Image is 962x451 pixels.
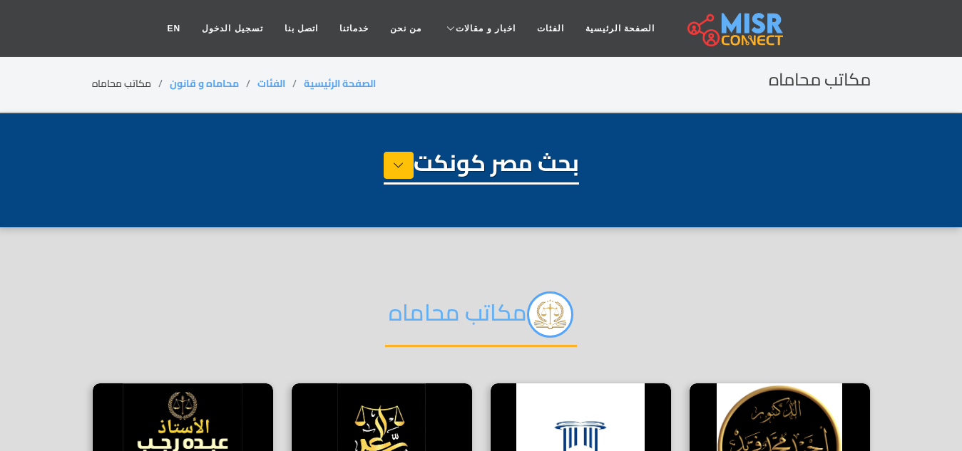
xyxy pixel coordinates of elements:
a: تسجيل الدخول [191,15,273,42]
a: من نحن [379,15,432,42]
h2: مكاتب محاماه [385,291,577,347]
a: الصفحة الرئيسية [575,15,665,42]
a: الصفحة الرئيسية [304,74,376,93]
a: الفئات [257,74,285,93]
img: main.misr_connect [687,11,783,46]
a: اتصل بنا [274,15,329,42]
h2: مكاتب محاماه [769,70,871,90]
a: الفئات [526,15,575,42]
a: EN [157,15,192,42]
img: vpmUFU2mD4VAru4sI2Ej.png [527,291,573,338]
li: مكاتب محاماه [92,76,170,91]
a: اخبار و مقالات [432,15,526,42]
span: اخبار و مقالات [456,22,516,35]
a: خدماتنا [329,15,379,42]
h1: بحث مصر كونكت [384,149,579,185]
a: محاماه و قانون [170,74,239,93]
